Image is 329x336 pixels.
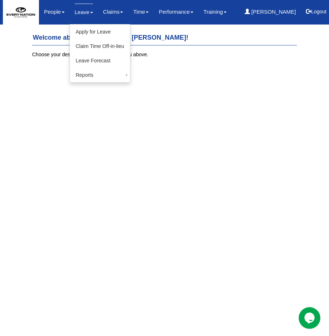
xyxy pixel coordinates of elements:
a: Reports [70,68,130,82]
a: People [44,4,65,20]
a: Performance [159,4,193,20]
h4: Welcome aboard Learn Anchor, [PERSON_NAME]! [32,31,297,45]
img: 2Q== [3,0,39,25]
a: Leave Forecast [70,53,130,68]
a: Leave [75,4,93,21]
a: Apply for Leave [70,25,130,39]
a: Training [203,4,227,20]
iframe: chat widget [299,307,322,329]
a: Claim Time Off-in-lieu [70,39,130,53]
a: Claims [103,4,123,20]
a: [PERSON_NAME] [245,4,296,20]
a: Time [133,4,149,20]
p: Choose your desired function from the menu above. [32,51,297,58]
